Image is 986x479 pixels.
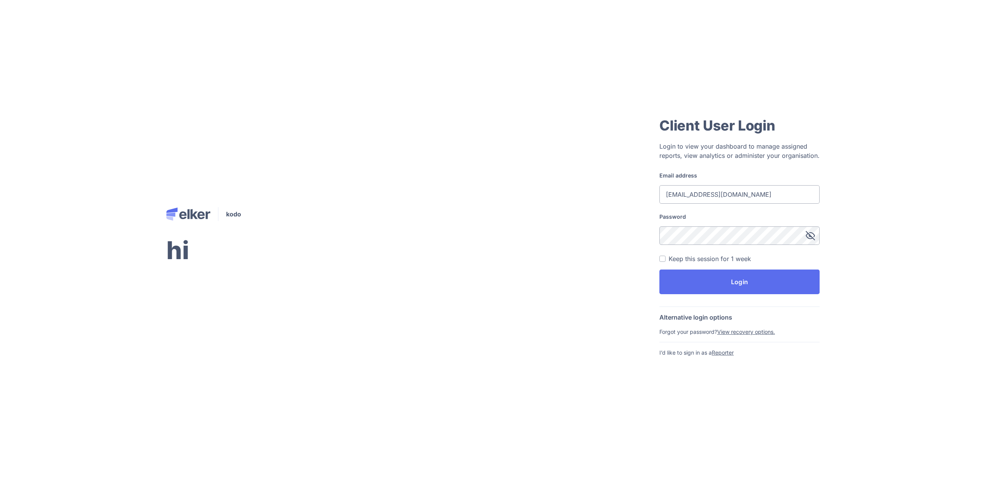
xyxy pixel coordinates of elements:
[717,328,775,335] a: View recovery options.
[226,209,241,219] span: kodo
[659,213,820,220] label: Password
[731,279,748,285] span: Login
[166,208,210,221] img: Elker
[659,270,820,294] button: Login
[659,313,820,322] div: Alternative login options
[659,172,820,179] label: Email address
[659,142,820,160] div: Login to view your dashboard to manage assigned reports, view analytics or administer your organi...
[669,254,751,263] div: Keep this session for 1 week
[659,328,820,336] div: Forgot your password?
[659,116,820,135] div: Client User Login
[659,348,820,357] div: I’d like to sign in as a
[166,236,241,265] h2: hi
[712,349,734,356] a: Reporter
